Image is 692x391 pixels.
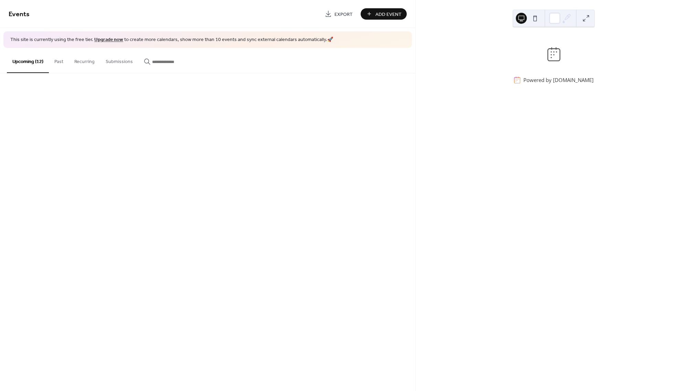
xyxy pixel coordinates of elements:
div: Powered by [523,76,594,83]
button: Past [49,48,69,72]
button: Add Event [361,8,407,20]
span: This site is currently using the free tier. to create more calendars, show more than 10 events an... [10,37,333,43]
a: [DOMAIN_NAME] [553,76,594,83]
a: Upgrade now [94,35,123,44]
span: Events [9,8,30,21]
button: Upcoming (12) [7,48,49,73]
span: Export [334,11,353,18]
button: Recurring [69,48,100,72]
span: Add Event [375,11,402,18]
a: Export [320,8,358,20]
button: Submissions [100,48,138,72]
